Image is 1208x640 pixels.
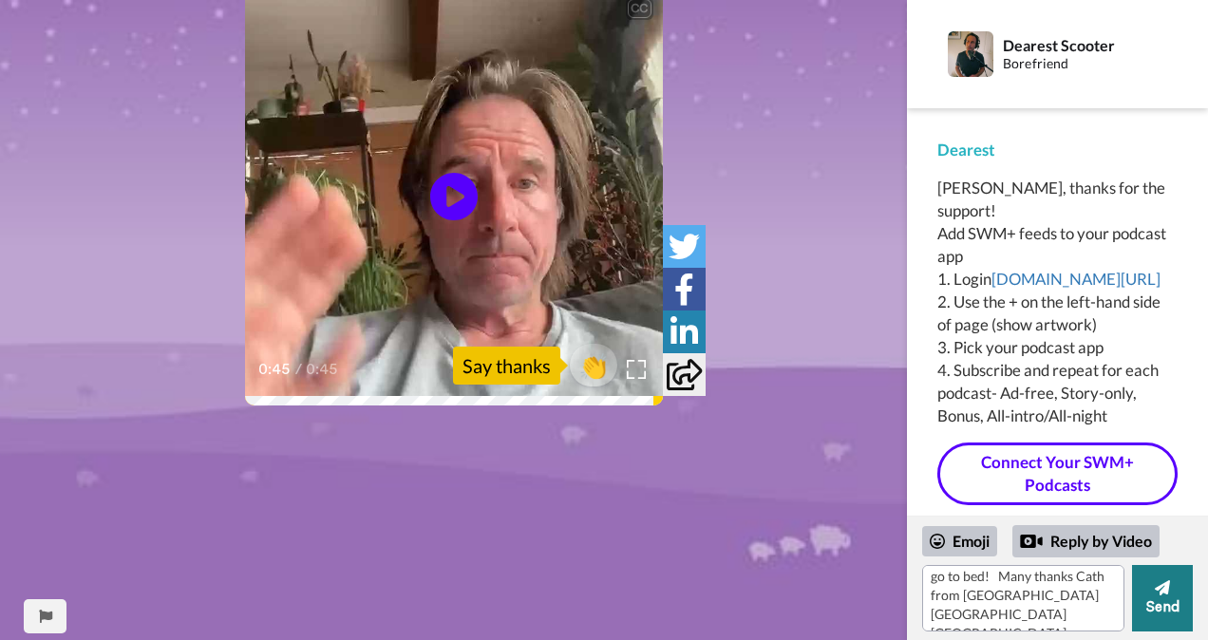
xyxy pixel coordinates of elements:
[453,347,560,385] div: Say thanks
[1012,525,1160,557] div: Reply by Video
[922,526,997,556] div: Emoji
[948,31,993,77] img: Profile Image
[306,358,339,381] span: 0:45
[570,350,617,381] span: 👏
[627,360,646,379] img: Full screen
[295,358,302,381] span: /
[1003,56,1157,72] div: Borefriend
[1003,36,1157,54] div: Dearest Scooter
[922,565,1124,631] textarea: Hi [PERSON_NAME], I have been listening to the podcast for several years now on and off and it is...
[1020,530,1043,553] div: Reply by Video
[991,269,1161,289] a: [DOMAIN_NAME][URL]
[937,442,1178,506] a: Connect Your SWM+ Podcasts
[937,139,1178,161] div: Dearest
[570,344,617,386] button: 👏
[1132,565,1193,631] button: Send
[937,177,1178,427] div: [PERSON_NAME], thanks for the support! Add SWM+ feeds to your podcast app 1. Login 2. Use the + o...
[258,358,292,381] span: 0:45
